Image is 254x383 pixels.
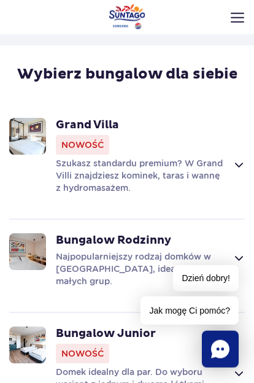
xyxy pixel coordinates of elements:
[56,344,109,363] span: Nowość
[56,327,245,341] strong: Bungalow Junior
[9,65,245,83] h2: Wybierz bungalow dla siebie
[56,118,245,133] strong: Grand Villa
[56,157,226,194] p: Szukasz standardu premium? W Grand Villi znajdziesz kominek, taras i wannę z hydromasażem.
[202,331,239,368] div: Chat
[109,4,145,29] a: Park of Poland
[56,250,226,287] p: Najpopularniejszy rodzaj domków w [GEOGRAPHIC_DATA], idealny dla małych grup.
[140,296,239,325] span: Jak mogę Ci pomóc?
[173,265,239,292] span: Dzień dobry!
[56,135,109,155] span: Nowość
[231,13,244,23] img: Open menu
[56,233,245,248] strong: Bungalow Rodzinny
